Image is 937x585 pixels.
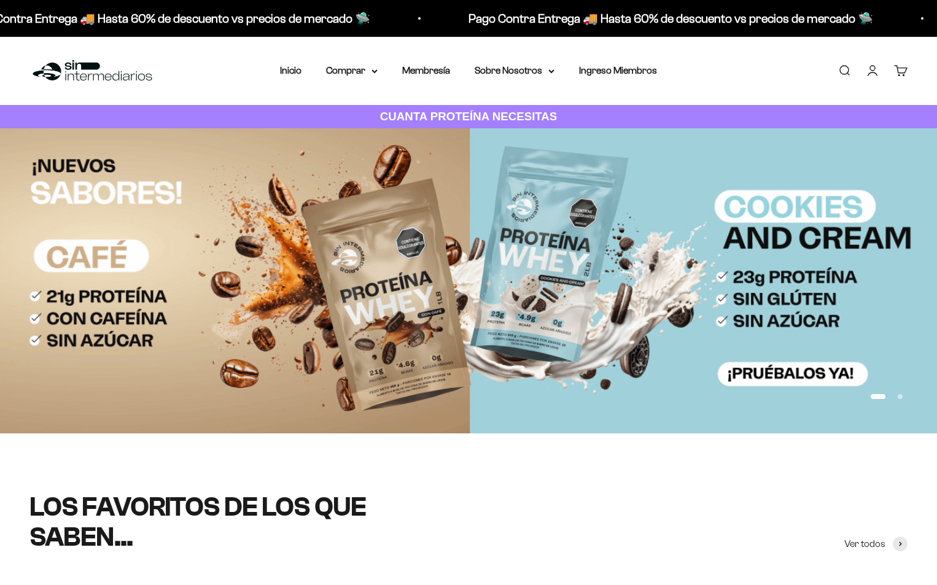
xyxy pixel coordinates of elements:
a: Ver todos [844,536,908,552]
a: Inicio [280,65,301,76]
p: Pago Contra Entrega 🚚 Hasta 60% de descuento vs precios de mercado 🛸 [390,9,795,28]
a: Ingreso Miembros [579,65,657,76]
summary: Comprar [326,63,378,79]
summary: Sobre Nosotros [475,63,554,79]
a: Membresía [402,65,450,76]
span: Ver todos [844,536,885,552]
split-lines: LOS FAVORITOS DE LOS QUE SABEN... [29,492,366,551]
strong: CUANTA PROTEÍNA NECESITAS [380,110,558,123]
